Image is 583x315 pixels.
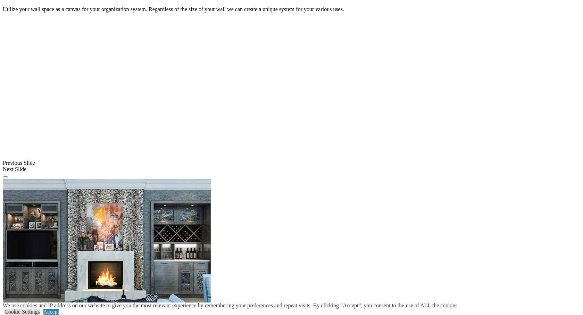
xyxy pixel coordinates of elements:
a: Cookie Settings [5,309,40,315]
p: Utilize your wall space as a canvas for your organization system. Regardless of the size of your ... [3,6,580,13]
div: We use cookies and IP address on our website to give you the most relevant experience by remember... [3,302,459,309]
div: Previous Slide [3,160,580,166]
div: Next Slide [3,166,580,172]
a: Accept [43,309,59,315]
button: Click here to pause slide show [3,176,8,178]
